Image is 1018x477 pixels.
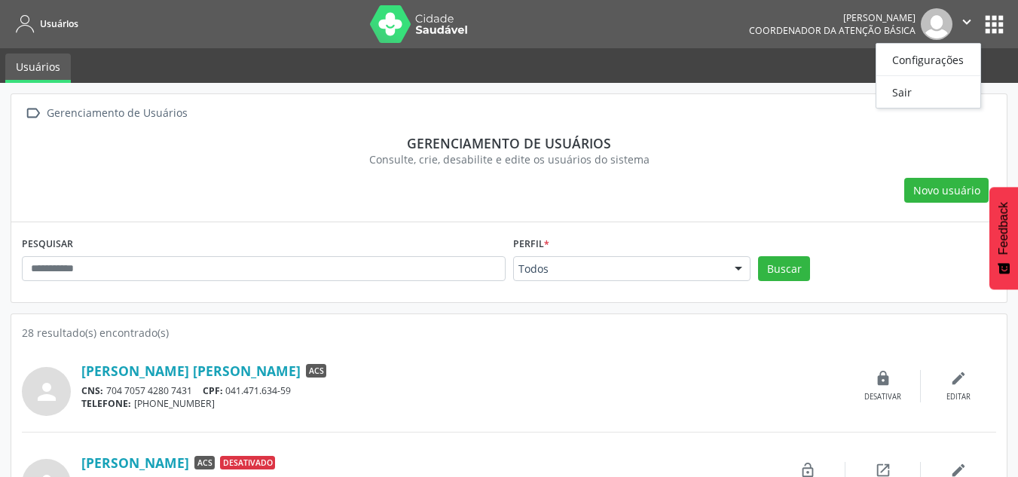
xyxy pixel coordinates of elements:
[513,233,549,256] label: Perfil
[22,325,996,341] div: 28 resultado(s) encontrado(s)
[989,187,1018,289] button: Feedback - Mostrar pesquisa
[5,54,71,83] a: Usuários
[952,8,981,40] button: 
[876,43,981,109] ul: 
[913,182,980,198] span: Novo usuário
[22,233,73,256] label: PESQUISAR
[32,151,986,167] div: Consulte, crie, desabilite e edite os usuários do sistema
[306,364,326,378] span: ACS
[876,49,980,70] a: Configurações
[81,362,301,379] a: [PERSON_NAME] [PERSON_NAME]
[32,135,986,151] div: Gerenciamento de usuários
[950,370,967,387] i: edit
[81,397,131,410] span: TELEFONE:
[81,384,845,397] div: 704 7057 4280 7431 041.471.634-59
[904,178,989,203] button: Novo usuário
[40,17,78,30] span: Usuários
[44,102,190,124] div: Gerenciamento de Usuários
[33,378,60,405] i: person
[518,261,720,277] span: Todos
[946,392,971,402] div: Editar
[981,11,1007,38] button: apps
[997,202,1010,255] span: Feedback
[22,102,44,124] i: 
[921,8,952,40] img: img
[876,81,980,102] a: Sair
[220,456,275,469] span: Desativado
[81,384,103,397] span: CNS:
[875,370,891,387] i: lock
[749,11,916,24] div: [PERSON_NAME]
[11,11,78,36] a: Usuários
[958,14,975,30] i: 
[864,392,901,402] div: Desativar
[22,102,190,124] a:  Gerenciamento de Usuários
[194,456,215,469] span: ACS
[81,454,189,471] a: [PERSON_NAME]
[758,256,810,282] button: Buscar
[203,384,223,397] span: CPF:
[749,24,916,37] span: Coordenador da Atenção Básica
[81,397,845,410] div: [PHONE_NUMBER]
